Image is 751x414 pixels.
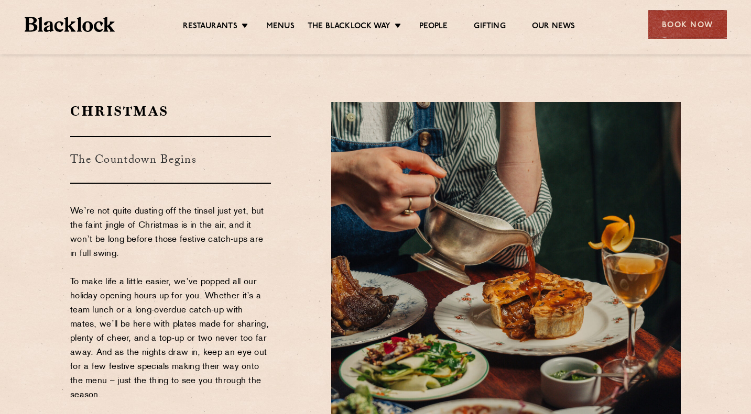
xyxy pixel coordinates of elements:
[308,21,390,33] a: The Blacklock Way
[183,21,237,33] a: Restaurants
[532,21,575,33] a: Our News
[70,136,271,184] h3: The Countdown Begins
[419,21,448,33] a: People
[648,10,727,39] div: Book Now
[266,21,295,33] a: Menus
[25,17,115,32] img: BL_Textured_Logo-footer-cropped.svg
[474,21,505,33] a: Gifting
[70,102,271,120] h2: Christmas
